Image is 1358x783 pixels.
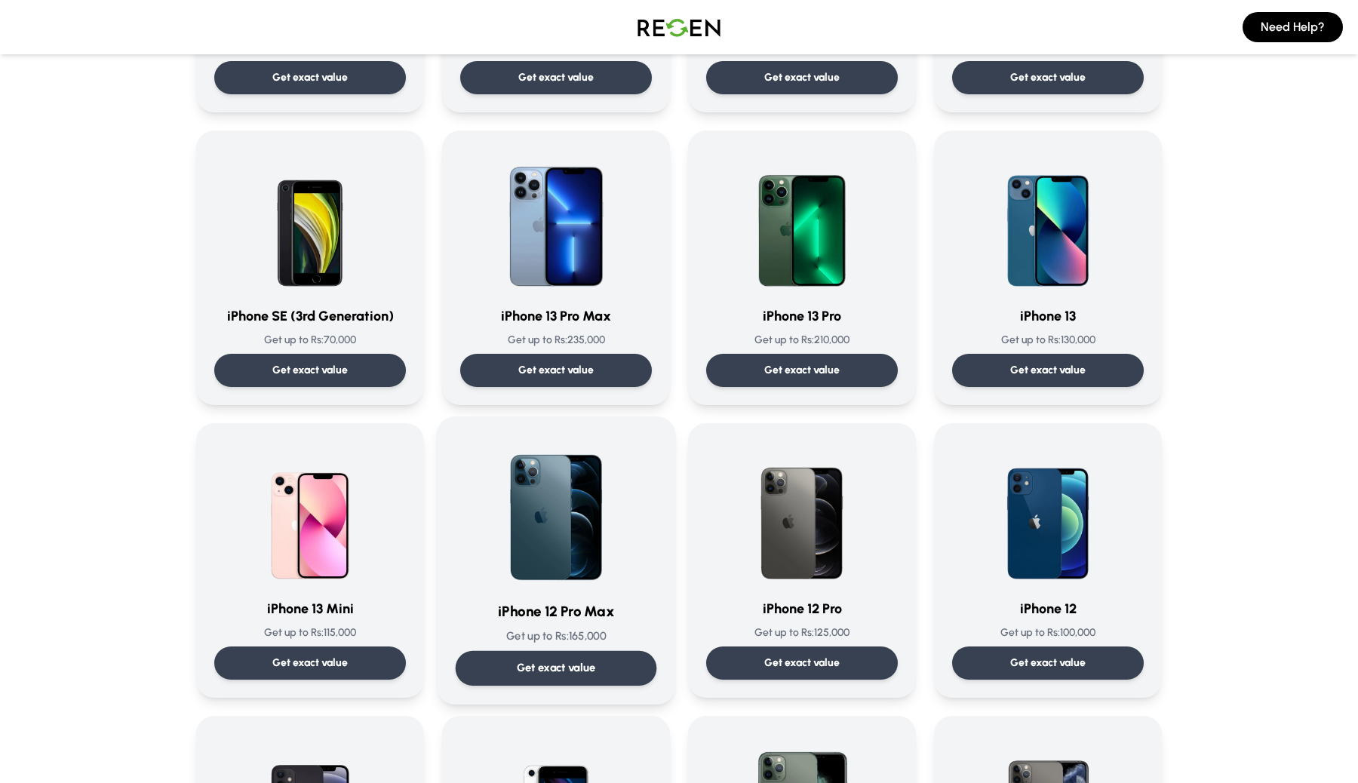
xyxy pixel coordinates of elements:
p: Get exact value [517,660,596,676]
img: iPhone 12 Pro Max [480,435,632,588]
p: Get exact value [764,656,840,671]
img: iPhone 12 Pro [730,441,874,586]
p: Get up to Rs: 70,000 [214,333,406,348]
h3: iPhone 12 [952,598,1144,619]
img: Logo [626,6,732,48]
p: Get up to Rs: 235,000 [460,333,652,348]
p: Get exact value [272,656,348,671]
p: Get up to Rs: 130,000 [952,333,1144,348]
p: Get up to Rs: 165,000 [456,628,657,644]
p: Get exact value [1010,656,1086,671]
p: Get up to Rs: 100,000 [952,625,1144,640]
h3: iPhone 13 Mini [214,598,406,619]
p: Get exact value [272,363,348,378]
img: iPhone SE (3rd Generation) [238,149,383,293]
p: Get exact value [1010,70,1086,85]
h3: iPhone 13 Pro Max [460,306,652,327]
img: iPhone 13 Pro Max [484,149,628,293]
h3: iPhone SE (3rd Generation) [214,306,406,327]
h3: iPhone 12 Pro [706,598,898,619]
p: Get exact value [764,70,840,85]
h3: iPhone 13 Pro [706,306,898,327]
p: Get exact value [272,70,348,85]
h3: iPhone 13 [952,306,1144,327]
img: iPhone 13 Mini [238,441,383,586]
img: iPhone 12 [975,441,1120,586]
p: Get exact value [764,363,840,378]
p: Get exact value [518,70,594,85]
img: iPhone 13 [975,149,1120,293]
p: Get up to Rs: 115,000 [214,625,406,640]
img: iPhone 13 Pro [730,149,874,293]
p: Get up to Rs: 210,000 [706,333,898,348]
button: Need Help? [1243,12,1343,42]
p: Get exact value [1010,363,1086,378]
h3: iPhone 12 Pro Max [456,600,657,622]
p: Get up to Rs: 125,000 [706,625,898,640]
p: Get exact value [518,363,594,378]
